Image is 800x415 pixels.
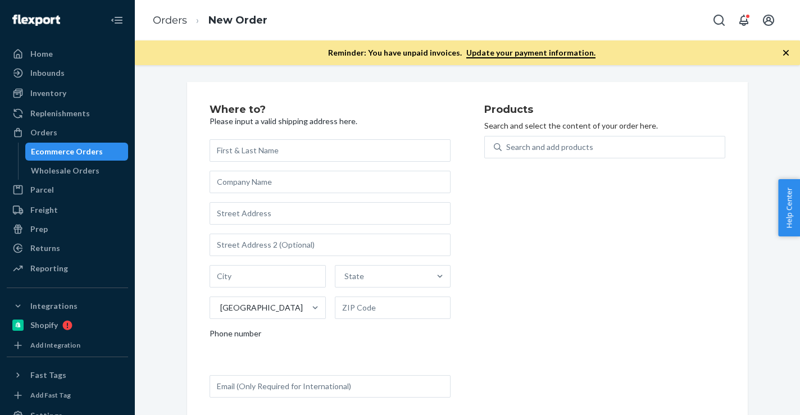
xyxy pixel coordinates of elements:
[210,116,451,127] p: Please input a valid shipping address here.
[30,340,80,350] div: Add Integration
[335,297,451,319] input: ZIP Code
[30,108,90,119] div: Replenishments
[7,64,128,82] a: Inbounds
[757,9,780,31] button: Open account menu
[7,316,128,334] a: Shopify
[344,271,364,282] div: State
[733,9,755,31] button: Open notifications
[12,15,60,26] img: Flexport logo
[7,104,128,122] a: Replenishments
[30,67,65,79] div: Inbounds
[25,162,129,180] a: Wholesale Orders
[220,302,303,313] div: [GEOGRAPHIC_DATA]
[708,9,730,31] button: Open Search Box
[506,142,593,153] div: Search and add products
[7,220,128,238] a: Prep
[328,47,596,58] p: Reminder: You have unpaid invoices.
[7,84,128,102] a: Inventory
[25,143,129,161] a: Ecommerce Orders
[30,48,53,60] div: Home
[7,297,128,315] button: Integrations
[30,127,57,138] div: Orders
[30,370,66,381] div: Fast Tags
[31,165,99,176] div: Wholesale Orders
[30,184,54,195] div: Parcel
[30,204,58,216] div: Freight
[778,179,800,236] button: Help Center
[210,171,451,193] input: Company Name
[210,202,451,225] input: Street Address
[484,104,725,116] h2: Products
[106,9,128,31] button: Close Navigation
[210,328,261,344] span: Phone number
[30,320,58,331] div: Shopify
[30,390,71,400] div: Add Fast Tag
[7,389,128,402] a: Add Fast Tag
[30,88,66,99] div: Inventory
[210,139,451,162] input: First & Last Name
[31,146,103,157] div: Ecommerce Orders
[7,181,128,199] a: Parcel
[484,120,725,131] p: Search and select the content of your order here.
[219,302,220,313] input: [GEOGRAPHIC_DATA]
[7,201,128,219] a: Freight
[7,366,128,384] button: Fast Tags
[210,265,326,288] input: City
[30,243,60,254] div: Returns
[466,48,596,58] a: Update your payment information.
[30,224,48,235] div: Prep
[7,339,128,352] a: Add Integration
[210,375,451,398] input: Email (Only Required for International)
[727,381,789,409] iframe: Opens a widget where you can chat to one of our agents
[210,104,451,116] h2: Where to?
[208,14,267,26] a: New Order
[7,45,128,63] a: Home
[210,234,451,256] input: Street Address 2 (Optional)
[7,259,128,277] a: Reporting
[153,14,187,26] a: Orders
[30,300,78,312] div: Integrations
[7,124,128,142] a: Orders
[30,263,68,274] div: Reporting
[144,4,276,37] ol: breadcrumbs
[7,239,128,257] a: Returns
